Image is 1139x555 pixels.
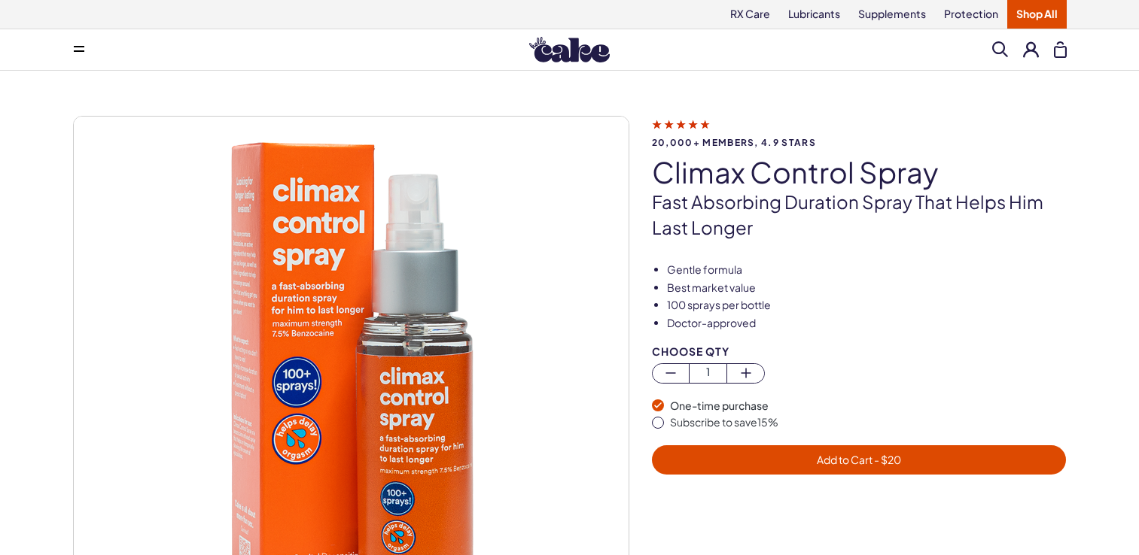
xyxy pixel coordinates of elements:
span: 20,000+ members, 4.9 stars [652,138,1067,147]
li: Doctor-approved [667,316,1067,331]
span: Add to Cart [817,453,901,466]
div: Choose Qty [652,346,1067,357]
button: Add to Cart - $20 [652,445,1067,475]
li: 100 sprays per bottle [667,298,1067,313]
span: 1 [690,364,726,381]
img: Hello Cake [529,37,610,62]
p: Fast absorbing duration spray that helps him last longer [652,190,1067,240]
div: Subscribe to save 15 % [670,415,1067,430]
span: - $ 20 [873,453,901,466]
h1: Climax Control Spray [652,156,1067,188]
li: Gentle formula [667,262,1067,277]
div: One-time purchase [670,399,1067,414]
li: Best market value [667,281,1067,296]
a: 20,000+ members, 4.9 stars [652,117,1067,147]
